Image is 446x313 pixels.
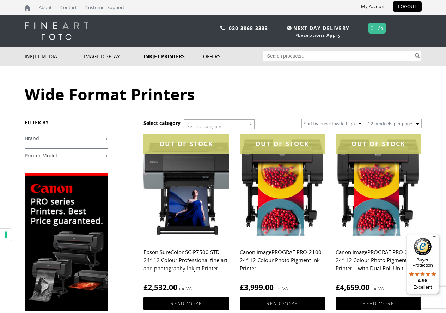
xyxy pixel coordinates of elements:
p: Excellent [406,284,439,290]
a: My Account [356,1,391,12]
a: Inkjet Printers [143,47,203,66]
img: Trusted Shops Trustmark [414,238,432,255]
span: £ [143,282,148,292]
select: Shop order [301,119,364,128]
a: OUT OF STOCKCanon imagePROGRAF PRO-2100 24″ 12 Colour Photo Pigment Ink Printer £3,999.00 inc VAT [240,134,325,293]
a: 020 3968 3333 [229,25,268,31]
button: Trusted Shops TrustmarkBuyer Protection4.96Excellent [406,234,439,294]
span: 4.96 [418,278,427,283]
img: Canon imagePROGRAF PRO-2100 24" 12 Colour Photo Pigment Ink Printer [240,134,325,241]
a: OUT OF STOCKEpson SureColor SC-P7500 STD 24″ 12 Colour Professional fine art and photography Inkj... [143,134,229,293]
bdi: 2,532.00 [143,282,177,292]
a: + [25,135,108,142]
a: Offers [203,47,263,66]
h3: FILTER BY [25,119,108,126]
bdi: 3,999.00 [240,282,274,292]
img: basket.svg [378,26,383,30]
strong: inc VAT [275,284,291,293]
span: NEXT DAY DELIVERY [285,24,349,32]
a: OUT OF STOCKCanon imagePROGRAF PRO-2100 24″ 12 Colour Photo Pigment Ink Printer – with Dual Roll ... [336,134,421,293]
a: + [25,152,108,159]
img: time.svg [287,26,292,30]
a: LOGOUT [393,1,422,12]
img: Canon imagePROGRAF PRO-2100 24" 12 Colour Photo Pigment Ink Printer - with Dual Roll Unit [336,134,421,241]
input: Search products… [263,51,414,61]
span: £ [240,282,244,292]
button: Search [414,51,422,61]
p: Buyer Protection [406,257,439,268]
span: £ [336,282,340,292]
h4: Printer Model [25,148,108,162]
a: Read more about “Canon imagePROGRAF PRO-2100 24" 12 Colour Photo Pigment Ink Printer - with Dual ... [336,297,421,310]
button: Menu [430,234,439,242]
a: Read more about “Epson SureColor SC-P7500 STD 24" 12 Colour Professional fine art and photography... [143,297,229,310]
img: logo-white.svg [25,22,88,40]
a: Exceptions Apply [298,32,341,38]
img: Epson SureColor SC-P7500 STD 24" 12 Colour Professional fine art and photography Inkjet Printer [143,134,229,241]
bdi: 4,659.00 [336,282,369,292]
div: OUT OF STOCK [143,134,229,154]
h2: Canon imagePROGRAF PRO-2100 24″ 12 Colour Photo Pigment Ink Printer – with Dual Roll Unit [336,246,421,275]
strong: inc VAT [371,284,386,293]
a: Image Display [84,47,143,66]
h4: Brand [25,131,108,145]
h2: Epson SureColor SC-P7500 STD 24″ 12 Colour Professional fine art and photography Inkjet Printer [143,246,229,275]
strong: inc VAT [179,284,194,293]
h2: Canon imagePROGRAF PRO-2100 24″ 12 Colour Photo Pigment Ink Printer [240,246,325,275]
a: 0 [371,23,374,33]
a: Inkjet Media [25,47,84,66]
h1: Wide Format Printers [25,83,422,105]
span: Select a category [187,124,221,130]
h3: Select category [143,120,181,126]
a: Read more about “Canon imagePROGRAF PRO-2100 24" 12 Colour Photo Pigment Ink Printer” [240,297,325,310]
img: phone.svg [220,26,225,30]
img: promo [25,173,108,311]
div: OUT OF STOCK [336,134,421,154]
div: OUT OF STOCK [240,134,325,154]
